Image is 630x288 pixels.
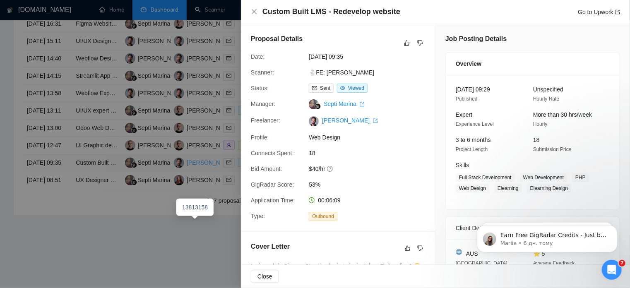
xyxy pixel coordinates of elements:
span: close [251,8,257,15]
span: Elearning [494,184,522,193]
span: Application Time: [251,197,295,204]
span: Unspecified [533,86,563,93]
iframe: Intercom notifications повідомлення [464,208,630,266]
span: question-circle [327,166,334,172]
span: Experience Level [456,121,494,127]
h4: Custom Built LMS - Redevelop website [262,7,400,17]
span: Skills [456,162,469,168]
span: GigRadar Score: [251,181,294,188]
span: export [373,118,378,123]
span: Type: [251,213,265,219]
h5: Proposal Details [251,34,303,44]
span: Web Design [456,184,489,193]
button: Close [251,8,257,15]
span: 00:06:09 [318,197,341,204]
span: [GEOGRAPHIC_DATA] 04:00 PM [456,260,507,276]
span: dislike [417,245,423,252]
span: export [615,10,620,14]
span: Sent [320,85,330,91]
span: Overview [456,59,481,68]
button: dislike [415,38,425,48]
span: [DATE] 09:29 [456,86,490,93]
span: Close [257,272,272,281]
button: dislike [415,243,425,253]
span: Full Stack Development [456,173,515,182]
button: like [403,243,413,253]
span: Manager: [251,101,275,107]
span: 7 [619,260,625,266]
span: Hourly [533,121,548,127]
a: 🐇FE: [PERSON_NAME] [309,69,374,76]
span: [DATE] 09:35 [309,52,433,61]
span: Expert [456,111,472,118]
span: dislike [417,40,423,46]
span: PHP [572,173,589,182]
iframe: Intercom live chat [602,260,622,280]
span: Outbound [309,212,337,221]
span: clock-circle [309,197,315,203]
h5: Cover Letter [251,242,290,252]
h5: Job Posting Details [445,34,507,44]
span: Date: [251,53,265,60]
a: Septi Marina export [324,101,364,107]
a: [PERSON_NAME] export [322,117,378,124]
img: gigradar-bm.png [315,103,321,109]
span: Bid Amount: [251,166,282,172]
span: Connects Spent: [251,150,294,156]
button: like [402,38,412,48]
span: like [404,40,410,46]
span: Status: [251,85,269,91]
span: Hourly Rate [533,96,559,102]
div: Client Details [456,217,610,239]
span: Project Length [456,146,488,152]
span: 3 to 6 months [456,137,491,143]
button: Close [251,270,279,283]
span: Viewed [348,85,364,91]
span: Elearning Design [527,184,571,193]
span: 53% [309,180,433,189]
span: export [360,102,365,107]
span: like [405,245,411,252]
span: Published [456,96,478,102]
span: Scanner: [251,69,274,76]
span: eye [340,86,345,91]
img: c1yyxP1do0miEPqcWxVsd6xAw_Aw_zbjI08tQQyFyEPEU7MbFvd0-GG9upLNgSm-8F [309,116,319,126]
span: Profile: [251,134,269,141]
span: mail [312,86,317,91]
span: More than 30 hrs/week [533,111,592,118]
span: Web Design [309,133,433,142]
span: $40/hr [309,164,433,173]
img: 🌐 [456,249,462,255]
span: Web Development [520,173,567,182]
span: 18 [533,137,540,143]
span: 18 [309,149,433,158]
span: Freelancer: [251,117,280,124]
span: Submission Price [533,146,572,152]
a: Go to Upworkexport [578,9,620,15]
